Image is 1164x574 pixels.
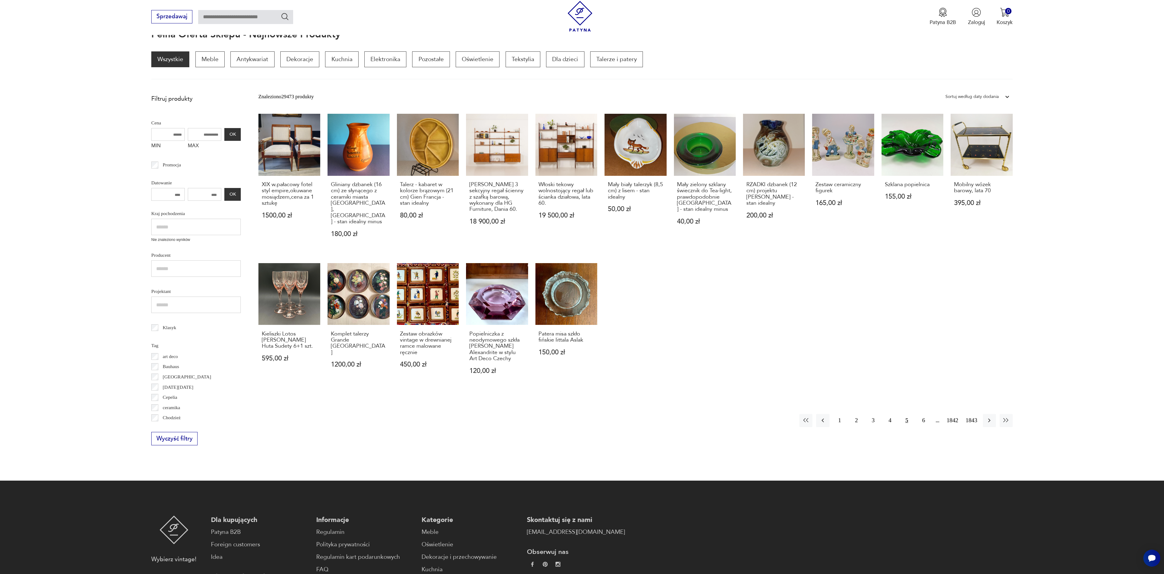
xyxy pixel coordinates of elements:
[469,218,525,225] p: 18 900,00 zł
[151,555,196,564] p: Wybierz vintage!
[316,540,414,549] a: Polityka prywatności
[281,12,289,21] button: Szukaj
[565,1,595,32] img: Patyna - sklep z meblami i dekoracjami vintage
[527,548,625,556] p: Obserwuj nas
[262,331,317,350] h3: Kieliszki Lotos [PERSON_NAME] Huta Sudety 6+1 szt.
[543,562,548,567] img: 37d27d81a828e637adc9f9cb2e3d3a8a.webp
[1000,8,1009,17] img: Ikona koszyka
[422,553,520,562] a: Dekoracje i przechowywanie
[163,404,180,412] p: ceramika
[968,19,985,26] p: Zaloguj
[422,516,520,524] p: Kategorie
[466,114,528,251] a: Hansen&Guldborg 3 sekcyjny regał ścienny z szafką barową, wykonany dla HG Furniture, Dania 60.[PE...
[331,331,386,356] h3: Komplet talerzy Grande [GEOGRAPHIC_DATA]
[422,528,520,537] a: Meble
[163,383,193,391] p: [DATE][DATE]
[258,263,320,388] a: Kieliszki Lotos Z. Horbowy Huta Sudety 6+1 szt.Kieliszki Lotos [PERSON_NAME] Huta Sudety 6+1 szt....
[151,95,241,103] p: Filtruj produkty
[605,114,666,251] a: Mały biały talerzyk (8,5 cm) z lisem - stan idealnyMały biały talerzyk (8,5 cm) z lisem - stan id...
[230,51,274,67] a: Antykwariat
[151,251,241,259] p: Producent
[160,516,188,544] img: Patyna - sklep z meblami i dekoracjami vintage
[556,562,560,567] img: c2fd9cf7f39615d9d6839a72ae8e59e5.webp
[466,263,528,388] a: Popielniczka z neodymowego szkła Moser Alexandrite w stylu Art Deco CzechyPopielniczka z neodymow...
[972,8,981,17] img: Ikonka użytkownika
[917,414,930,427] button: 6
[262,182,317,207] h3: XIX w.pałacowy fotel styl empire,okuwane mosiądzem,cena za 1 sztukę
[883,414,896,427] button: 4
[746,182,802,207] h3: RZADKI dzbanek (12 cm) projektu [PERSON_NAME] - stan idealny
[469,331,525,362] h3: Popielniczka z neodymowego szkła [PERSON_NAME] Alexandrite w stylu Art Deco Czechy
[151,179,241,187] p: Datowanie
[163,353,178,360] p: art deco
[590,51,643,67] a: Talerze i patery
[328,263,389,388] a: Komplet talerzy Grande KopenhagenKomplet talerzy Grande [GEOGRAPHIC_DATA]1200,00 zł
[364,51,406,67] a: Elektronika
[163,161,181,169] p: Promocja
[930,19,956,26] p: Patyna B2B
[538,349,594,356] p: 150,00 zł
[815,182,871,194] h3: Zestaw ceramiczny figurek
[151,432,198,445] button: Wyczyść filtry
[677,218,732,225] p: 40,00 zł
[506,51,540,67] p: Tekstylia
[211,553,309,562] a: Idea
[538,212,594,219] p: 19 500,00 zł
[674,114,736,251] a: Mały zielony szklany świecznik do Tea-light, prawdopodobnie Czechy - stan idealny minusMały zielo...
[400,182,455,207] h3: Talerz - kabaret w kolorze brązowym (21 cm) Gien Francja - stan idealny
[211,528,309,537] a: Patyna B2B
[151,237,241,243] p: Nie znaleziono wyników
[535,263,597,388] a: Patera misa szkło fińskie Iittala AslakPatera misa szkło fińskie Iittala Aslak150,00 zł
[400,331,455,356] h3: Zestaw obrazków vintage w drewnianej ramce malowane ręcznie
[885,193,940,200] p: 155,00 zł
[262,212,317,219] p: 1500,00 zł
[469,368,525,374] p: 120,00 zł
[151,51,189,67] a: Wszystkie
[527,516,625,524] p: Skontaktuj się z nami
[422,565,520,574] a: Kuchnia
[850,414,863,427] button: 2
[151,141,185,152] label: MIN
[224,188,241,201] button: OK
[331,231,386,237] p: 180,00 zł
[469,182,525,213] h3: [PERSON_NAME] 3 sekcyjny regał ścienny z szafką barową, wykonany dla HG Furniture, Dania 60.
[900,414,913,427] button: 5
[258,93,314,101] div: Znaleziono 29473 produkty
[397,114,459,251] a: Talerz - kabaret w kolorze brązowym (21 cm) Gien Francja - stan idealnyTalerz - kabaret w kolorze...
[331,361,386,368] p: 1200,00 zł
[746,212,802,219] p: 200,00 zł
[400,212,455,219] p: 80,00 zł
[163,393,177,401] p: Cepelia
[151,10,192,23] button: Sprzedawaj
[163,363,179,370] p: Bauhaus
[885,182,940,188] h3: Szklana popielnica
[188,141,221,152] label: MAX
[397,263,459,388] a: Zestaw obrazków vintage w drewnianej ramce malowane ręcznieZestaw obrazków vintage w drewnianej r...
[224,128,241,141] button: OK
[538,331,594,343] h3: Patera misa szkło fińskie Iittala Aslak
[815,200,871,206] p: 165,00 zł
[546,51,584,67] a: Dla dzieci
[151,342,241,350] p: Tag
[812,114,874,251] a: Zestaw ceramiczny figurekZestaw ceramiczny figurek165,00 zł
[195,51,225,67] a: Meble
[882,114,943,251] a: Szklana popielnicaSzklana popielnica155,00 zł
[412,51,450,67] p: Pozostałe
[400,361,455,368] p: 450,00 zł
[316,553,414,562] a: Regulamin kart podarunkowych
[535,114,597,251] a: Włoski tekowy wolnostojący regał lub ścianka działowa, lata 60.Włoski tekowy wolnostojący regał l...
[316,516,414,524] p: Informacje
[211,540,309,549] a: Foreign customers
[997,8,1013,26] button: 0Koszyk
[945,93,999,101] div: Sortuj według daty dodania
[163,373,211,381] p: [GEOGRAPHIC_DATA]
[328,114,389,251] a: Gliniany dzbanek (16 cm) ze słynącego z ceramiki miasta Vallauris, Francja - stan idealny minusGl...
[316,565,414,574] a: FAQ
[151,287,241,295] p: Projektant
[280,51,319,67] a: Dekoracje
